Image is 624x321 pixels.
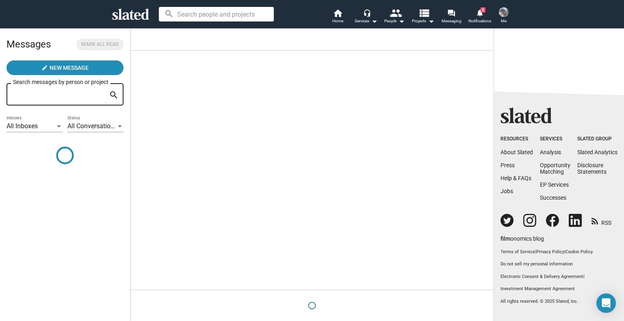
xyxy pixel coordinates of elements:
span: All Inboxes [6,122,38,130]
a: Press [500,162,515,168]
div: Services [355,16,377,26]
mat-icon: arrow_drop_down [369,16,379,26]
a: Investment Management Agreement [500,286,617,292]
mat-icon: create [41,65,48,71]
mat-icon: home [333,8,342,18]
mat-icon: arrow_drop_down [396,16,406,26]
div: People [384,16,405,26]
a: Home [323,8,352,26]
p: All rights reserved. © 2025 Slated, Inc. [500,299,617,305]
div: Slated Group [577,136,617,142]
a: DisclosureStatements [577,162,607,175]
a: Terms of Service [500,249,535,254]
span: | [583,274,585,279]
a: Help & FAQs [500,175,531,181]
button: Services [352,8,380,26]
span: 1 [481,7,485,13]
mat-icon: view_list [418,7,430,19]
button: New Message [6,60,123,75]
span: | [535,249,536,254]
a: filmonomics blog [500,228,544,243]
a: Electronic Consent & Delivery Agreement [500,274,583,279]
a: Messaging [437,8,466,26]
mat-icon: forum [447,9,455,17]
mat-icon: people [390,7,401,19]
a: Privacy Policy [536,249,564,254]
a: Cookie Policy [565,249,593,254]
span: Messaging [442,16,461,26]
div: Open Intercom Messenger [596,293,616,313]
a: RSS [591,214,611,227]
a: 1Notifications [466,8,494,26]
button: Mark all read [76,39,123,50]
span: Me [501,16,507,26]
span: Projects [412,16,434,26]
a: Successes [540,194,566,201]
span: film [500,235,510,242]
span: | [564,249,565,254]
a: OpportunityMatching [540,162,570,175]
h2: Messages [6,34,51,54]
div: Services [540,136,570,142]
a: EP Services [540,181,569,188]
a: Jobs [500,188,513,194]
input: Search people and projects [159,7,274,22]
mat-icon: notifications [476,9,483,16]
a: About Slated [500,149,533,155]
button: Projects [409,8,437,26]
button: Raquib Hakiem AbduallahMe [494,6,513,27]
span: Home [332,16,343,26]
mat-icon: search [109,89,119,101]
mat-icon: arrow_drop_down [426,16,436,26]
span: Mark all read [81,40,119,49]
button: People [380,8,409,26]
mat-icon: headset_mic [363,9,370,16]
a: Slated Analytics [577,149,617,155]
span: Notifications [468,16,491,26]
span: New Message [50,60,89,75]
a: Analysis [540,149,561,155]
div: Resources [500,136,533,142]
button: Do not sell my personal information [500,261,617,267]
img: Raquib Hakiem Abduallah [499,7,509,17]
span: All Conversations [67,122,117,130]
